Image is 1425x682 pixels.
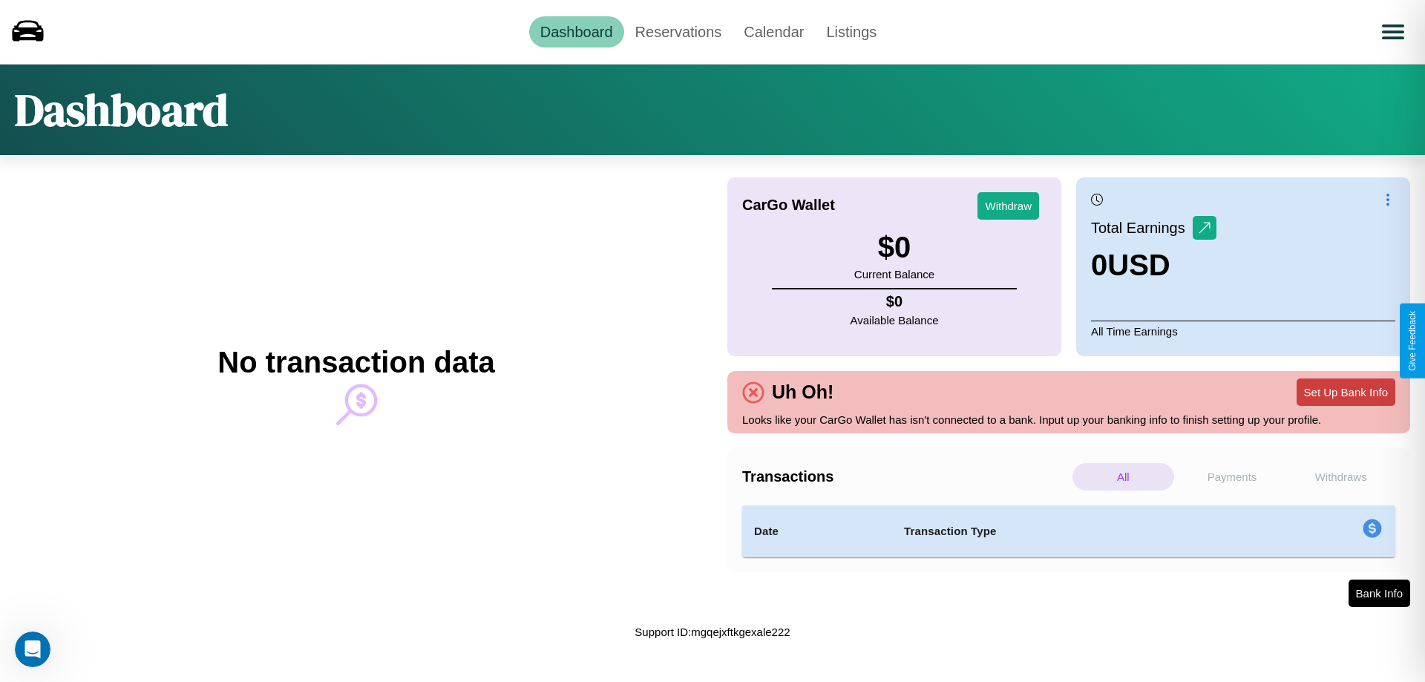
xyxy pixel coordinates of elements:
[217,346,494,379] h2: No transaction data
[815,16,888,47] a: Listings
[15,632,50,667] iframe: Intercom live chat
[854,231,934,264] h3: $ 0
[1297,378,1395,406] button: Set Up Bank Info
[764,381,841,403] h4: Uh Oh!
[742,468,1069,485] h4: Transactions
[854,264,934,284] p: Current Balance
[851,293,939,310] h4: $ 0
[1372,11,1414,53] button: Open menu
[904,522,1241,540] h4: Transaction Type
[754,522,880,540] h4: Date
[1091,321,1395,341] p: All Time Earnings
[624,16,733,47] a: Reservations
[1349,580,1410,607] button: Bank Info
[1091,214,1193,241] p: Total Earnings
[742,197,835,214] h4: CarGo Wallet
[635,622,790,642] p: Support ID: mgqejxftkgexale222
[742,505,1395,557] table: simple table
[1407,311,1418,371] div: Give Feedback
[1091,249,1216,282] h3: 0 USD
[733,16,815,47] a: Calendar
[851,310,939,330] p: Available Balance
[1290,463,1392,491] p: Withdraws
[15,79,228,140] h1: Dashboard
[529,16,624,47] a: Dashboard
[742,410,1395,430] p: Looks like your CarGo Wallet has isn't connected to a bank. Input up your banking info to finish ...
[1072,463,1174,491] p: All
[977,192,1039,220] button: Withdraw
[1182,463,1283,491] p: Payments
